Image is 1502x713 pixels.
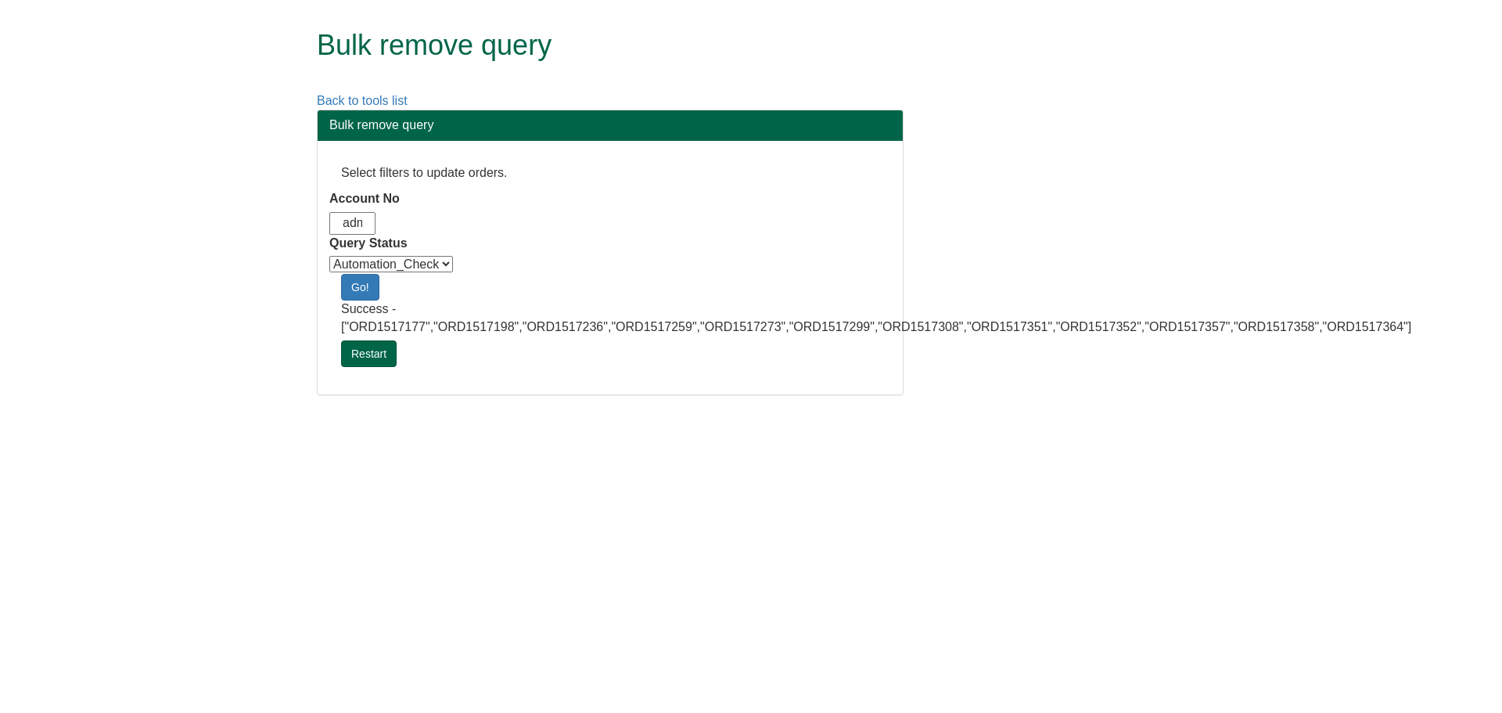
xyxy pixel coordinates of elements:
a: Go! [341,274,379,301]
span: Success - ["ORD1517177","ORD1517198","ORD1517236","ORD1517259","ORD1517273","ORD1517299","ORD1517... [341,302,1411,333]
h1: Bulk remove query [317,30,1150,61]
p: Select filters to update orders. [341,164,879,182]
a: Back to tools list [317,94,408,107]
label: Account No [329,190,400,208]
label: Query Status [329,235,408,253]
a: Restart [341,340,397,367]
h3: Bulk remove query [329,118,891,132]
